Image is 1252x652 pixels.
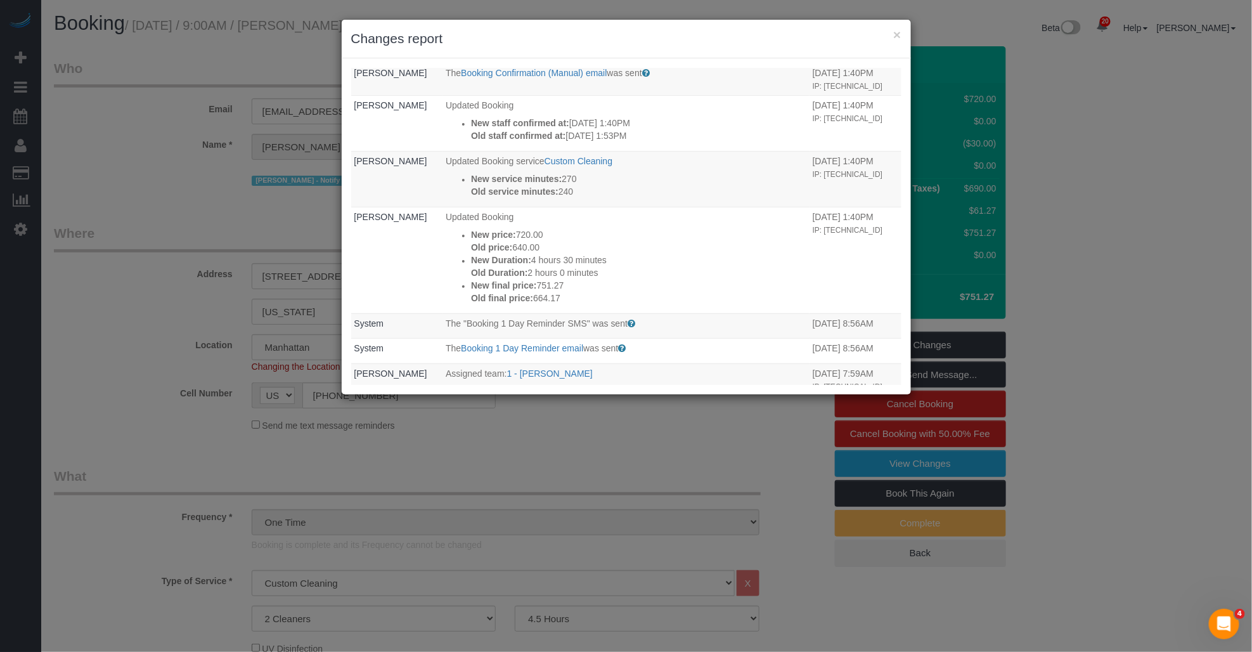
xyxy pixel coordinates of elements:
td: What [442,207,810,313]
td: Who [351,339,443,364]
td: When [810,339,901,364]
strong: Old staff confirmed at: [471,131,565,141]
strong: Old Duration: [471,268,527,278]
p: 664.17 [471,292,806,304]
td: What [442,313,810,339]
td: When [810,95,901,151]
h3: Changes report [351,29,901,48]
span: Assigned team: [446,368,507,379]
td: Who [351,313,443,339]
strong: New final price: [471,280,536,290]
td: What [442,95,810,151]
strong: Old price: [471,242,512,252]
a: System [354,318,384,329]
td: What [442,63,810,95]
td: When [810,363,901,396]
strong: New staff confirmed at: [471,118,569,128]
button: × [893,28,901,41]
a: [PERSON_NAME] [354,100,427,110]
strong: New price: [471,230,516,240]
span: was sent [583,343,618,353]
td: When [810,63,901,95]
a: 1 - [PERSON_NAME] [507,368,593,379]
p: 2 hours 0 minutes [471,266,806,279]
small: IP: [TECHNICAL_ID] [813,226,882,235]
p: [DATE] 1:40PM [471,117,806,129]
small: IP: [TECHNICAL_ID] [813,170,882,179]
td: Who [351,363,443,396]
td: When [810,151,901,207]
a: [PERSON_NAME] [354,212,427,222]
span: 4 [1235,609,1245,619]
td: What [442,339,810,364]
p: 240 [471,185,806,198]
a: Booking Confirmation (Manual) email [461,68,607,78]
p: [DATE] 1:53PM [471,129,806,142]
p: 4 hours 30 minutes [471,254,806,266]
span: Updated Booking [446,212,513,222]
strong: New service minutes: [471,174,562,184]
a: [PERSON_NAME] [354,156,427,166]
p: 640.00 [471,241,806,254]
td: Who [351,207,443,313]
p: 751.27 [471,279,806,292]
span: was sent [607,68,642,78]
td: Who [351,63,443,95]
a: [PERSON_NAME] [354,68,427,78]
td: Who [351,95,443,151]
p: 270 [471,173,806,185]
strong: Old final price: [471,293,533,303]
p: 720.00 [471,228,806,241]
small: IP: [TECHNICAL_ID] [813,82,882,91]
small: IP: [TECHNICAL_ID] [813,382,882,391]
sui-modal: Changes report [342,20,911,394]
td: Who [351,151,443,207]
strong: Old service minutes: [471,186,558,197]
small: IP: [TECHNICAL_ID] [813,114,882,123]
a: Custom Cleaning [545,156,612,166]
a: System [354,343,384,353]
td: When [810,313,901,339]
strong: New Duration: [471,255,531,265]
span: Updated Booking [446,100,513,110]
td: When [810,207,901,313]
a: [PERSON_NAME] [354,368,427,379]
span: The [446,343,461,353]
span: Updated Booking service [446,156,545,166]
td: What [442,151,810,207]
iframe: Intercom live chat [1209,609,1239,639]
span: The [446,68,461,78]
a: Booking 1 Day Reminder email [461,343,583,353]
span: The "Booking 1 Day Reminder SMS" was sent [446,318,628,329]
td: What [442,363,810,396]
